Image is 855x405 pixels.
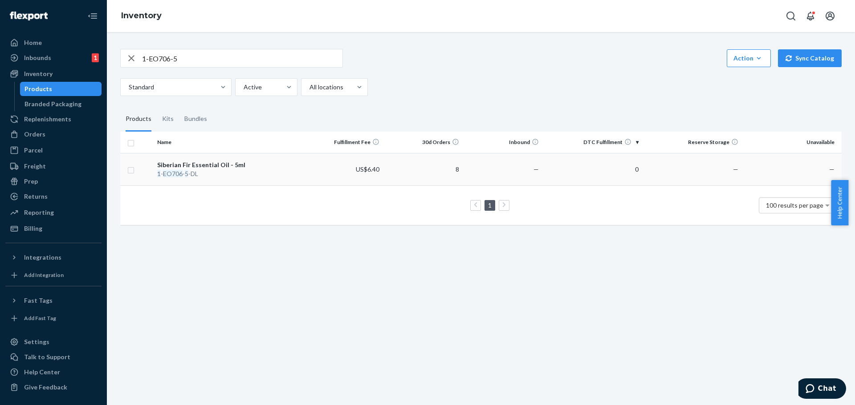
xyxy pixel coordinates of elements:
div: Orders [24,130,45,139]
div: Home [24,38,42,47]
button: Integrations [5,250,102,265]
button: Give Feedback [5,380,102,394]
a: Add Integration [5,268,102,282]
button: Open Search Box [782,7,800,25]
button: Open notifications [802,7,819,25]
button: Close Navigation [84,7,102,25]
th: Name [154,132,303,153]
input: Search inventory by name or sku [142,49,342,67]
div: 1 [92,53,99,62]
a: Settings [5,335,102,349]
div: Freight [24,162,46,171]
th: Reserve Storage [642,132,742,153]
div: Reporting [24,208,54,217]
span: — [829,165,835,173]
a: Page 1 is your current page [486,201,493,209]
em: 5 [185,170,188,177]
a: Inbounds1 [5,51,102,65]
input: Standard [128,83,129,92]
img: Flexport logo [10,12,48,20]
a: Inventory [121,11,162,20]
th: Inbound [463,132,542,153]
a: Orders [5,127,102,141]
input: All locations [309,83,309,92]
th: Fulfillment Fee [303,132,383,153]
span: US$6.40 [356,165,379,173]
div: Prep [24,177,38,186]
button: Talk to Support [5,350,102,364]
div: Add Integration [24,271,64,279]
td: 8 [383,153,463,185]
a: Help Center [5,365,102,379]
em: EO706 [163,170,183,177]
a: Prep [5,174,102,188]
th: Unavailable [742,132,842,153]
ol: breadcrumbs [114,3,169,29]
button: Action [727,49,771,67]
th: DTC Fulfillment [542,132,642,153]
a: Products [20,82,102,96]
button: Fast Tags [5,293,102,308]
div: Inventory [24,69,53,78]
iframe: Opens a widget where you can chat to one of our agents [798,378,846,401]
div: Bundles [184,107,207,132]
a: Inventory [5,67,102,81]
div: Returns [24,192,48,201]
a: Parcel [5,143,102,157]
button: Help Center [831,180,848,225]
div: Settings [24,337,49,346]
th: 30d Orders [383,132,463,153]
a: Home [5,36,102,50]
div: Siberian Fir Essential Oil - 5ml [157,160,300,169]
div: Inbounds [24,53,51,62]
div: Kits [162,107,174,132]
button: Open account menu [821,7,839,25]
div: Products [126,107,151,132]
div: Products [24,84,52,93]
a: Freight [5,159,102,173]
a: Add Fast Tag [5,311,102,325]
div: Parcel [24,146,43,155]
a: Replenishments [5,112,102,126]
div: Give Feedback [24,383,67,392]
a: Returns [5,189,102,204]
div: - - -DL [157,169,300,178]
div: Replenishments [24,115,71,124]
button: Sync Catalog [778,49,842,67]
a: Branded Packaging [20,97,102,111]
div: Branded Packaging [24,100,81,108]
div: Help Center [24,368,60,377]
a: Billing [5,221,102,236]
div: Billing [24,224,42,233]
div: Fast Tags [24,296,53,305]
td: 0 [542,153,642,185]
div: Talk to Support [24,353,70,361]
div: Action [733,54,764,63]
em: 1 [157,170,161,177]
span: — [733,165,738,173]
span: — [533,165,539,173]
div: Add Fast Tag [24,314,56,322]
a: Reporting [5,205,102,220]
div: Integrations [24,253,61,262]
span: 100 results per page [766,201,823,209]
